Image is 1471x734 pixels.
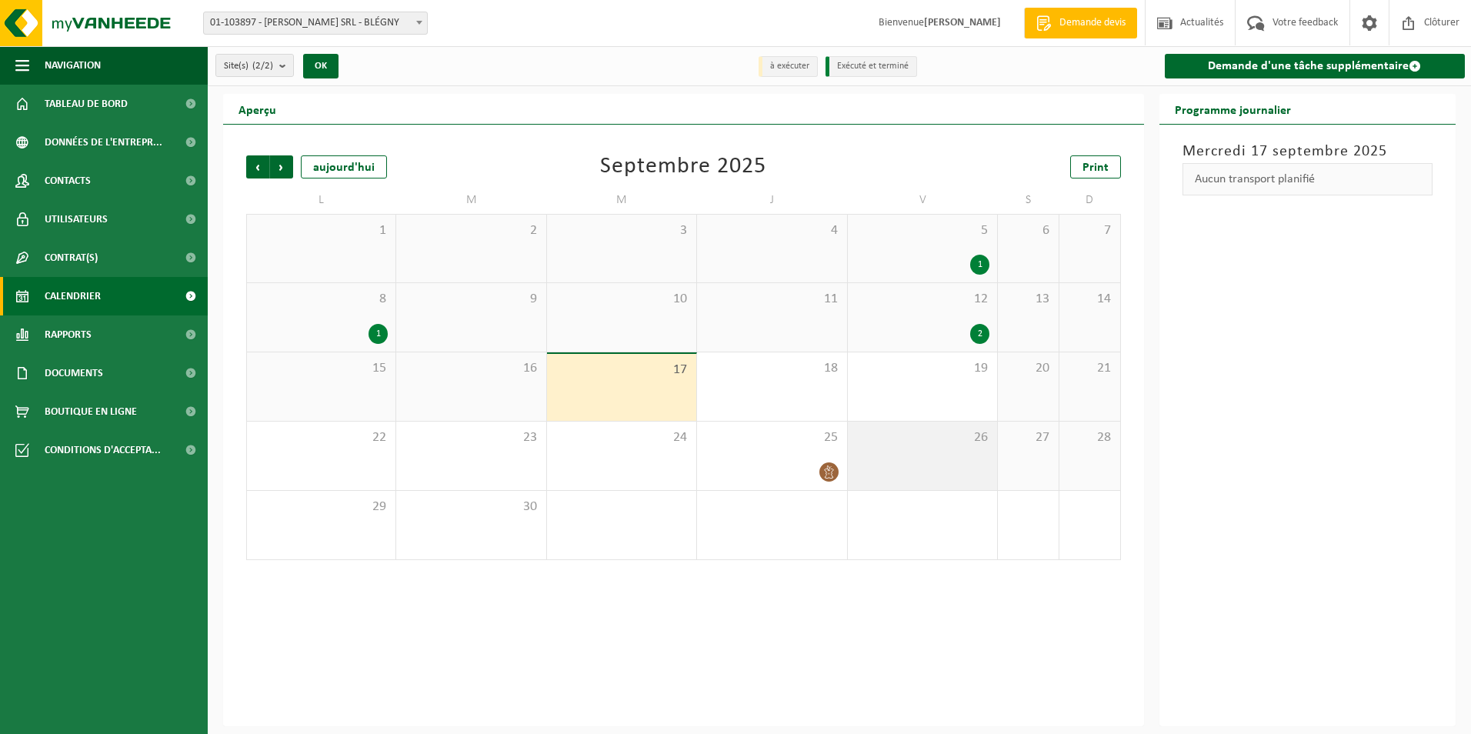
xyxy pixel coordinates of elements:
span: Documents [45,354,103,392]
div: 2 [970,324,989,344]
button: OK [303,54,339,78]
span: Précédent [246,155,269,178]
span: 8 [255,291,388,308]
h2: Programme journalier [1159,94,1306,124]
span: 2 [404,222,538,239]
span: 20 [1006,360,1051,377]
span: 30 [404,499,538,515]
span: 01-103897 - LEBOEUF CEDRIC SRL - BLÉGNY [204,12,427,34]
span: 1 [255,222,388,239]
a: Demande d'une tâche supplémentaire [1165,54,1466,78]
td: V [848,186,998,214]
span: 17 [555,362,689,379]
span: 22 [255,429,388,446]
span: Conditions d'accepta... [45,431,161,469]
button: Site(s)(2/2) [215,54,294,77]
span: Rapports [45,315,92,354]
span: 16 [404,360,538,377]
td: M [396,186,546,214]
span: 24 [555,429,689,446]
span: Contacts [45,162,91,200]
li: à exécuter [759,56,818,77]
span: 18 [705,360,839,377]
span: Utilisateurs [45,200,108,239]
span: Contrat(s) [45,239,98,277]
span: 10 [555,291,689,308]
span: Données de l'entrepr... [45,123,162,162]
h3: Mercredi 17 septembre 2025 [1182,140,1433,163]
span: Print [1082,162,1109,174]
span: 4 [705,222,839,239]
li: Exécuté et terminé [826,56,917,77]
span: Navigation [45,46,101,85]
span: Suivant [270,155,293,178]
div: Septembre 2025 [600,155,766,178]
span: 3 [555,222,689,239]
a: Print [1070,155,1121,178]
span: 29 [255,499,388,515]
span: 6 [1006,222,1051,239]
td: S [998,186,1059,214]
div: 1 [970,255,989,275]
span: Demande devis [1056,15,1129,31]
span: 12 [856,291,989,308]
span: 01-103897 - LEBOEUF CEDRIC SRL - BLÉGNY [203,12,428,35]
span: Boutique en ligne [45,392,137,431]
strong: [PERSON_NAME] [924,17,1001,28]
span: 21 [1067,360,1112,377]
span: 28 [1067,429,1112,446]
span: 27 [1006,429,1051,446]
span: 19 [856,360,989,377]
a: Demande devis [1024,8,1137,38]
h2: Aperçu [223,94,292,124]
span: 15 [255,360,388,377]
span: 23 [404,429,538,446]
span: 25 [705,429,839,446]
td: L [246,186,396,214]
span: 9 [404,291,538,308]
td: M [547,186,697,214]
span: Site(s) [224,55,273,78]
td: J [697,186,847,214]
span: 13 [1006,291,1051,308]
td: D [1059,186,1121,214]
count: (2/2) [252,61,273,71]
div: Aucun transport planifié [1182,163,1433,195]
div: aujourd'hui [301,155,387,178]
div: 1 [369,324,388,344]
span: 7 [1067,222,1112,239]
span: 26 [856,429,989,446]
span: Calendrier [45,277,101,315]
span: 11 [705,291,839,308]
span: 14 [1067,291,1112,308]
span: 5 [856,222,989,239]
span: Tableau de bord [45,85,128,123]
